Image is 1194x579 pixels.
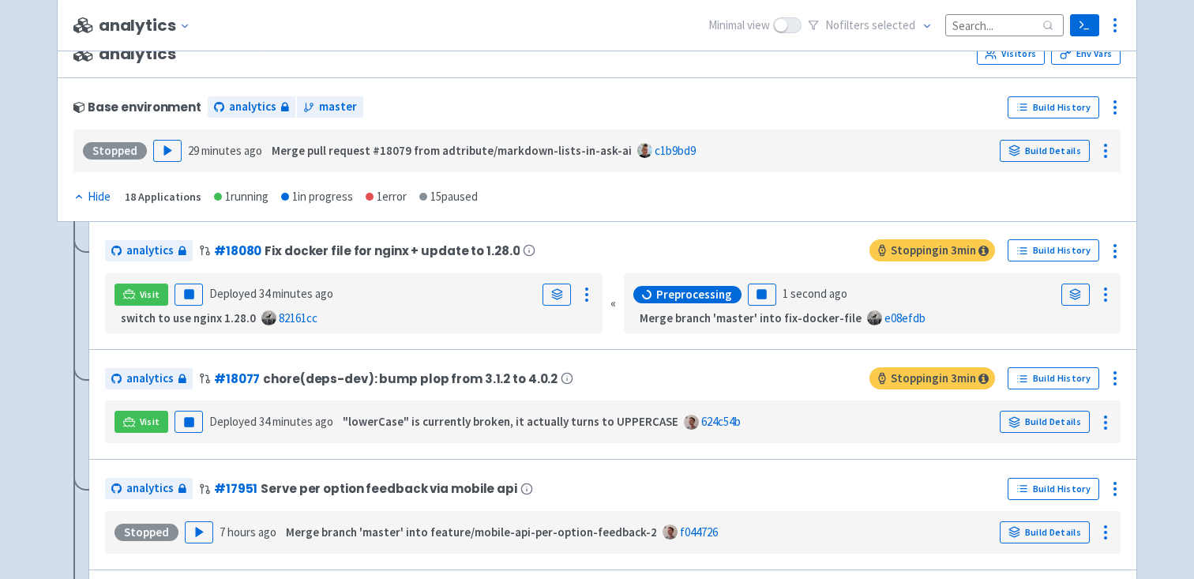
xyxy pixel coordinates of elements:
[419,188,478,206] div: 15 paused
[680,524,718,540] a: f044726
[265,244,520,258] span: Fix docker file for nginx + update to 1.28.0
[73,188,112,206] button: Hide
[153,140,182,162] button: Play
[140,288,160,301] span: Visit
[175,284,203,306] button: Pause
[188,143,262,158] time: 29 minutes ago
[297,96,363,118] a: master
[1008,96,1099,118] a: Build History
[121,310,256,325] strong: switch to use nginx 1.28.0
[1000,411,1090,433] a: Build Details
[214,243,261,259] a: #18080
[884,310,926,325] a: e08efdb
[126,370,174,388] span: analytics
[656,287,732,303] span: Preprocessing
[281,188,353,206] div: 1 in progress
[209,286,333,301] span: Deployed
[214,480,257,497] a: #17951
[99,17,197,35] button: analytics
[263,372,558,385] span: chore(deps-dev): bump plop from 3.1.2 to 4.0.2
[126,242,174,260] span: analytics
[748,284,776,306] button: Pause
[825,17,915,35] span: No filter s
[1008,478,1099,500] a: Build History
[115,524,178,541] div: Stopped
[1051,43,1121,65] a: Env Vars
[1000,521,1090,543] a: Build Details
[701,414,741,429] a: 624c54b
[185,521,213,543] button: Play
[105,478,193,499] a: analytics
[259,286,333,301] time: 34 minutes ago
[610,273,616,334] div: «
[1008,367,1099,389] a: Build History
[783,286,847,301] time: 1 second ago
[343,414,678,429] strong: "lowerCase" is currently broken, it actually turns to UPPERCASE
[105,368,193,389] a: analytics
[1008,239,1099,261] a: Build History
[869,239,995,261] span: Stopping in 3 min
[125,188,201,206] div: 18 Applications
[1000,140,1090,162] a: Build Details
[229,98,276,116] span: analytics
[208,96,295,118] a: analytics
[73,100,201,114] div: Base environment
[640,310,862,325] strong: Merge branch 'master' into fix-docker-file
[73,188,111,206] div: Hide
[115,284,168,306] a: Visit
[105,240,193,261] a: analytics
[175,411,203,433] button: Pause
[115,411,168,433] a: Visit
[259,414,333,429] time: 34 minutes ago
[286,524,657,540] strong: Merge branch 'master' into feature/mobile-api-per-option-feedback-2
[83,142,147,160] div: Stopped
[220,524,276,540] time: 7 hours ago
[279,310,317,325] a: 82161cc
[140,415,160,428] span: Visit
[214,188,268,206] div: 1 running
[708,17,770,35] span: Minimal view
[319,98,357,116] span: master
[869,367,995,389] span: Stopping in 3 min
[73,45,176,63] span: analytics
[366,188,407,206] div: 1 error
[977,43,1045,65] a: Visitors
[872,17,915,32] span: selected
[655,143,696,158] a: c1b9bd9
[209,414,333,429] span: Deployed
[214,370,260,387] a: #18077
[945,14,1064,36] input: Search...
[1070,14,1099,36] a: Terminal
[272,143,632,158] strong: Merge pull request #18079 from adtribute/markdown-lists-in-ask-ai
[261,482,517,495] span: Serve per option feedback via mobile api
[126,479,174,498] span: analytics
